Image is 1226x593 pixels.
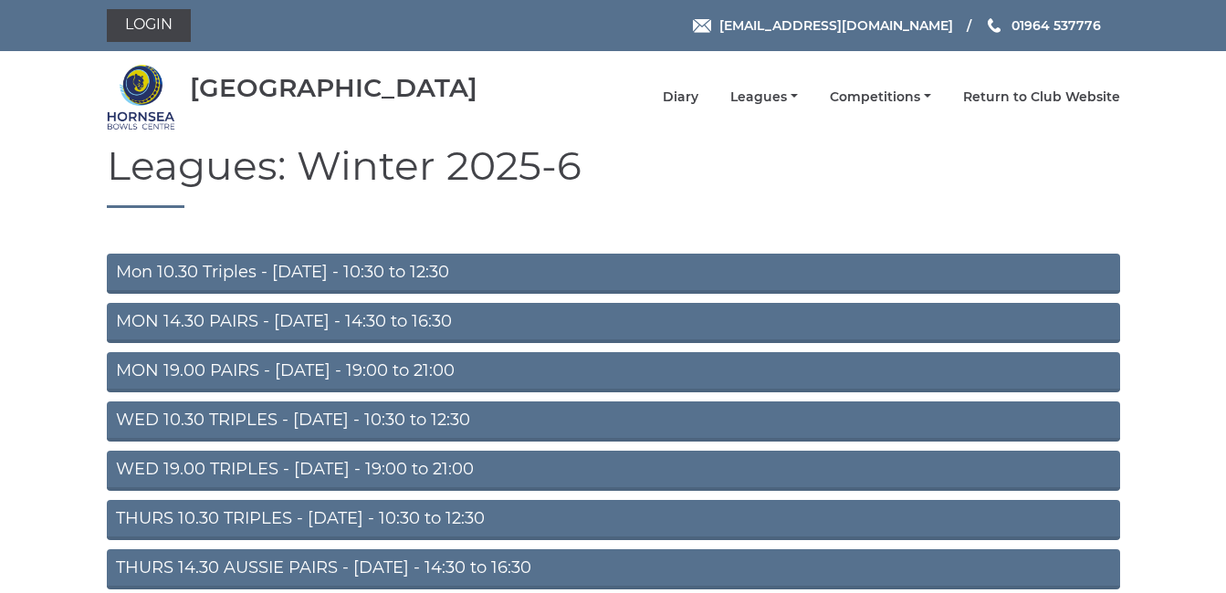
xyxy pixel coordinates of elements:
[107,63,175,131] img: Hornsea Bowls Centre
[663,88,698,106] a: Diary
[107,143,1120,208] h1: Leagues: Winter 2025-6
[107,352,1120,392] a: MON 19.00 PAIRS - [DATE] - 19:00 to 21:00
[963,88,1120,106] a: Return to Club Website
[1011,17,1101,34] span: 01964 537776
[730,88,798,106] a: Leagues
[693,16,953,36] a: Email [EMAIL_ADDRESS][DOMAIN_NAME]
[107,303,1120,343] a: MON 14.30 PAIRS - [DATE] - 14:30 to 16:30
[107,401,1120,442] a: WED 10.30 TRIPLES - [DATE] - 10:30 to 12:30
[988,18,1001,33] img: Phone us
[107,254,1120,294] a: Mon 10.30 Triples - [DATE] - 10:30 to 12:30
[107,9,191,42] a: Login
[107,549,1120,589] a: THURS 14.30 AUSSIE PAIRS - [DATE] - 14:30 to 16:30
[830,88,931,106] a: Competitions
[985,16,1101,36] a: Phone us 01964 537776
[719,17,953,34] span: [EMAIL_ADDRESS][DOMAIN_NAME]
[107,451,1120,491] a: WED 19.00 TRIPLES - [DATE] - 19:00 to 21:00
[107,500,1120,540] a: THURS 10.30 TRIPLES - [DATE] - 10:30 to 12:30
[190,74,477,102] div: [GEOGRAPHIC_DATA]
[693,19,711,33] img: Email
